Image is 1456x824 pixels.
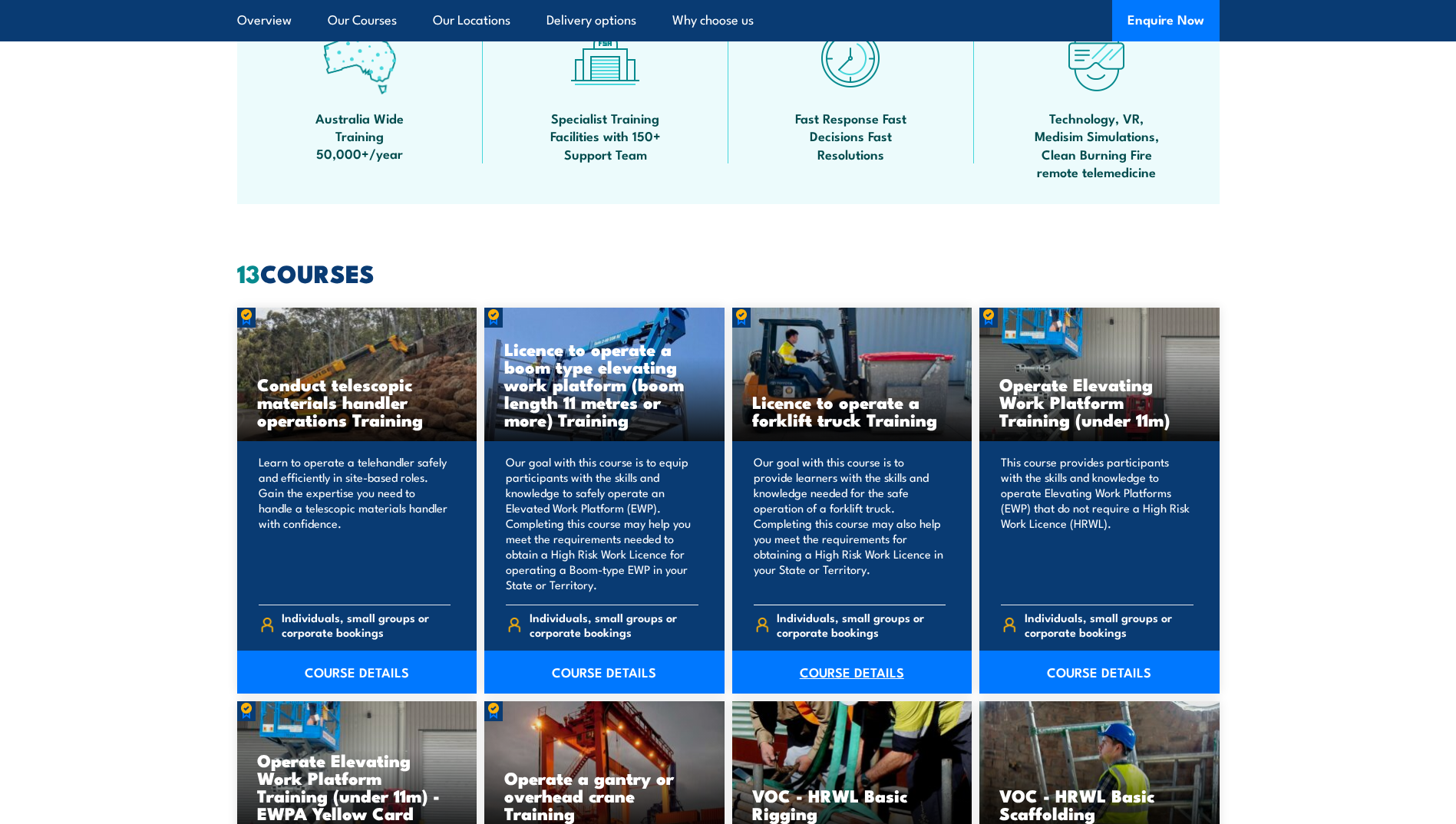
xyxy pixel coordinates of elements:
a: COURSE DETAILS [732,651,972,694]
p: Our goal with this course is to equip participants with the skills and knowledge to safely operat... [506,454,698,592]
strong: 13 [237,253,260,292]
h3: VOC - HRWL Basic Scaffolding [999,786,1200,822]
h3: Operate Elevating Work Platform Training (under 11m) - EWPA Yellow Card [257,751,457,822]
h3: Licence to operate a boom type elevating work platform (boom length 11 metres or more) Training [504,340,705,428]
span: Individuals, small groups or corporate bookings [282,610,451,639]
h3: Operate Elevating Work Platform Training (under 11m) [999,375,1200,428]
p: Our goal with this course is to provide learners with the skills and knowledge needed for the saf... [754,454,946,592]
img: tech-icon [1060,21,1133,94]
img: facilities-icon [569,21,642,94]
span: Australia Wide Training 50,000+/year [291,109,429,163]
span: Technology, VR, Medisim Simulations, Clean Burning Fire remote telemedicine [1028,109,1166,181]
span: Individuals, small groups or corporate bookings [1025,610,1194,639]
h3: Operate a gantry or overhead crane Training [504,769,705,822]
span: Fast Response Fast Decisions Fast Resolutions [782,109,920,163]
span: Individuals, small groups or corporate bookings [530,610,698,639]
a: COURSE DETAILS [237,651,477,694]
span: Individuals, small groups or corporate bookings [777,610,946,639]
a: COURSE DETAILS [484,651,725,694]
p: Learn to operate a telehandler safely and efficiently in site-based roles. Gain the expertise you... [259,454,451,592]
img: fast-icon [814,21,887,94]
p: This course provides participants with the skills and knowledge to operate Elevating Work Platfor... [1001,454,1194,592]
a: COURSE DETAILS [979,651,1220,694]
h3: Licence to operate a forklift truck Training [752,393,953,428]
h3: Conduct telescopic materials handler operations Training [257,375,457,428]
img: auswide-icon [323,21,396,94]
h2: COURSES [237,262,1220,283]
span: Specialist Training Facilities with 150+ Support Team [537,109,675,163]
h3: VOC - HRWL Basic Rigging [752,786,953,822]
